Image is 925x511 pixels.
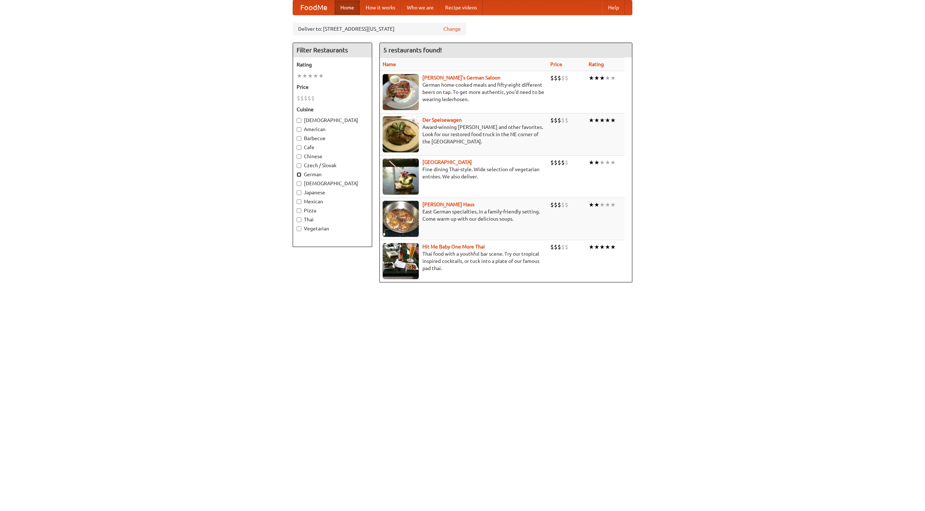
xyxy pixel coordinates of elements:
h4: Filter Restaurants [293,43,372,57]
p: East German specialties, in a family-friendly setting. Come warm up with our delicious soups. [383,208,545,222]
li: $ [307,94,311,102]
a: Who we are [401,0,439,15]
div: Deliver to: [STREET_ADDRESS][US_STATE] [293,22,466,35]
li: ★ [599,116,605,124]
li: $ [561,243,565,251]
a: Der Speisewagen [422,117,462,123]
ng-pluralize: 5 restaurants found! [383,47,442,53]
li: $ [550,201,554,209]
li: $ [565,243,568,251]
h5: Rating [297,61,368,68]
b: [PERSON_NAME] Haus [422,202,474,207]
img: speisewagen.jpg [383,116,419,152]
input: German [297,172,301,177]
label: Thai [297,216,368,223]
li: $ [565,74,568,82]
p: German home-cooked meals and fifty-eight different beers on tap. To get more authentic, you'd nee... [383,81,545,103]
li: $ [550,74,554,82]
li: $ [561,116,565,124]
img: kohlhaus.jpg [383,201,419,237]
li: ★ [605,201,610,209]
li: ★ [307,72,313,80]
label: Mexican [297,198,368,205]
label: American [297,126,368,133]
li: ★ [605,243,610,251]
label: Barbecue [297,135,368,142]
li: ★ [599,243,605,251]
li: $ [554,116,558,124]
p: Fine dining Thai-style. Wide selection of vegetarian entrées. We also deliver. [383,166,545,180]
li: ★ [605,74,610,82]
li: $ [304,94,307,102]
li: ★ [605,116,610,124]
input: Vegetarian [297,226,301,231]
input: Czech / Slovak [297,163,301,168]
li: $ [565,116,568,124]
input: Thai [297,217,301,222]
a: FoodMe [293,0,335,15]
li: $ [565,201,568,209]
a: Recipe videos [439,0,483,15]
li: ★ [594,159,599,166]
li: ★ [302,72,307,80]
li: $ [550,116,554,124]
li: $ [311,94,315,102]
li: ★ [589,159,594,166]
li: $ [554,74,558,82]
li: ★ [610,74,616,82]
li: ★ [610,159,616,166]
label: Cafe [297,144,368,151]
li: ★ [594,243,599,251]
a: Name [383,61,396,67]
li: ★ [599,201,605,209]
li: ★ [599,159,605,166]
li: ★ [589,116,594,124]
a: [GEOGRAPHIC_DATA] [422,159,472,165]
li: ★ [594,201,599,209]
li: $ [558,74,561,82]
li: ★ [297,72,302,80]
li: ★ [313,72,318,80]
li: ★ [599,74,605,82]
label: Chinese [297,153,368,160]
li: ★ [610,116,616,124]
label: Pizza [297,207,368,214]
li: $ [561,201,565,209]
input: American [297,127,301,132]
a: Price [550,61,562,67]
img: esthers.jpg [383,74,419,110]
img: satay.jpg [383,159,419,195]
img: babythai.jpg [383,243,419,279]
li: ★ [610,201,616,209]
a: Home [335,0,360,15]
a: Hit Me Baby One More Thai [422,244,485,250]
input: Barbecue [297,136,301,141]
li: ★ [589,201,594,209]
label: Czech / Slovak [297,162,368,169]
input: [DEMOGRAPHIC_DATA] [297,118,301,123]
li: $ [550,159,554,166]
li: ★ [594,116,599,124]
li: $ [558,159,561,166]
li: $ [561,159,565,166]
li: $ [565,159,568,166]
a: Rating [589,61,604,67]
input: [DEMOGRAPHIC_DATA] [297,181,301,186]
li: $ [554,159,558,166]
label: [DEMOGRAPHIC_DATA] [297,117,368,124]
input: Cafe [297,145,301,150]
a: [PERSON_NAME]'s German Saloon [422,75,500,81]
li: ★ [589,74,594,82]
p: Thai food with a youthful bar scene. Try our tropical inspired cocktails, or tuck into a plate of... [383,250,545,272]
li: $ [558,201,561,209]
h5: Price [297,83,368,91]
li: ★ [610,243,616,251]
label: Vegetarian [297,225,368,232]
li: $ [558,243,561,251]
li: ★ [594,74,599,82]
li: ★ [318,72,324,80]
